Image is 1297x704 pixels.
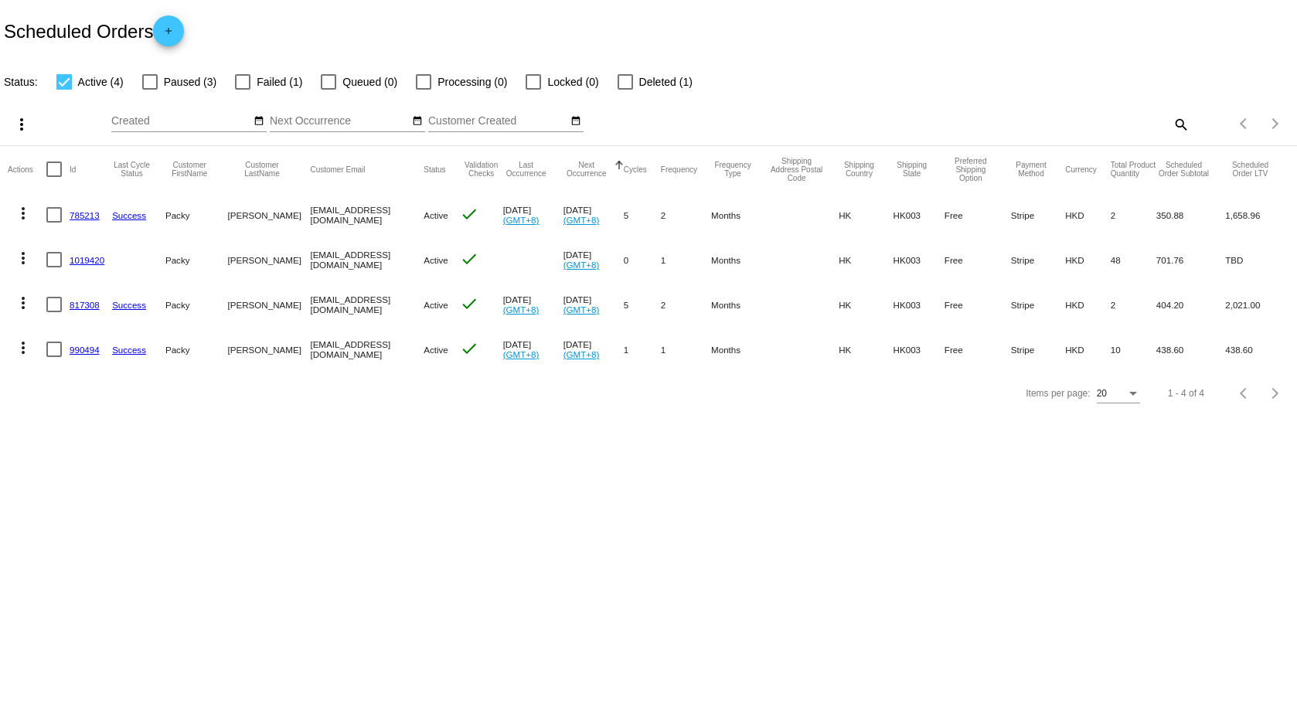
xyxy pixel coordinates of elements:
[228,327,311,372] mat-cell: [PERSON_NAME]
[164,73,216,91] span: Paused (3)
[711,282,768,327] mat-cell: Months
[1111,237,1156,282] mat-cell: 48
[1011,237,1065,282] mat-cell: Stripe
[711,192,768,237] mat-cell: Months
[1225,161,1275,178] button: Change sorting for LifetimeValue
[711,327,768,372] mat-cell: Months
[503,349,540,359] a: (GMT+8)
[639,73,693,91] span: Deleted (1)
[1156,282,1225,327] mat-cell: 404.20
[412,115,423,128] mat-icon: date_range
[1011,327,1065,372] mat-cell: Stripe
[563,327,624,372] mat-cell: [DATE]
[254,115,264,128] mat-icon: date_range
[112,300,146,310] a: Success
[894,327,945,372] mat-cell: HK003
[310,237,424,282] mat-cell: [EMAIL_ADDRESS][DOMAIN_NAME]
[424,345,448,355] span: Active
[1111,192,1156,237] mat-cell: 2
[661,165,697,174] button: Change sorting for Frequency
[165,327,228,372] mat-cell: Packy
[1168,388,1204,399] div: 1 - 4 of 4
[1026,388,1090,399] div: Items per page:
[257,73,302,91] span: Failed (1)
[310,165,365,174] button: Change sorting for CustomerEmail
[839,192,893,237] mat-cell: HK
[563,304,600,315] a: (GMT+8)
[839,282,893,327] mat-cell: HK
[1229,378,1260,409] button: Previous page
[70,165,76,174] button: Change sorting for Id
[14,249,32,267] mat-icon: more_vert
[503,282,563,327] mat-cell: [DATE]
[270,115,409,128] input: Next Occurrence
[428,115,567,128] input: Customer Created
[112,161,151,178] button: Change sorting for LastProcessingCycleId
[165,161,214,178] button: Change sorting for CustomerFirstName
[1156,192,1225,237] mat-cell: 350.88
[1065,192,1111,237] mat-cell: HKD
[839,161,879,178] button: Change sorting for ShippingCountry
[563,192,624,237] mat-cell: [DATE]
[563,161,610,178] button: Change sorting for NextOccurrenceUtc
[342,73,397,91] span: Queued (0)
[945,237,1011,282] mat-cell: Free
[894,192,945,237] mat-cell: HK003
[563,282,624,327] mat-cell: [DATE]
[1065,165,1097,174] button: Change sorting for CurrencyIso
[570,115,581,128] mat-icon: date_range
[1111,146,1156,192] mat-header-cell: Total Product Quantity
[14,204,32,223] mat-icon: more_vert
[1065,282,1111,327] mat-cell: HKD
[12,115,31,134] mat-icon: more_vert
[70,255,104,265] a: 1019420
[1225,192,1289,237] mat-cell: 1,658.96
[14,338,32,357] mat-icon: more_vert
[4,15,184,46] h2: Scheduled Orders
[503,327,563,372] mat-cell: [DATE]
[503,161,550,178] button: Change sorting for LastOccurrenceUtc
[945,192,1011,237] mat-cell: Free
[111,115,250,128] input: Created
[228,192,311,237] mat-cell: [PERSON_NAME]
[165,237,228,282] mat-cell: Packy
[112,345,146,355] a: Success
[228,237,311,282] mat-cell: [PERSON_NAME]
[70,210,100,220] a: 785213
[945,282,1011,327] mat-cell: Free
[437,73,507,91] span: Processing (0)
[460,146,503,192] mat-header-cell: Validation Checks
[945,157,997,182] button: Change sorting for PreferredShippingOption
[711,161,754,178] button: Change sorting for FrequencyType
[14,294,32,312] mat-icon: more_vert
[839,237,893,282] mat-cell: HK
[503,215,540,225] a: (GMT+8)
[1171,112,1190,136] mat-icon: search
[460,205,478,223] mat-icon: check
[624,237,661,282] mat-cell: 0
[563,349,600,359] a: (GMT+8)
[8,146,46,192] mat-header-cell: Actions
[310,192,424,237] mat-cell: [EMAIL_ADDRESS][DOMAIN_NAME]
[1065,237,1111,282] mat-cell: HKD
[1097,388,1107,399] span: 20
[310,282,424,327] mat-cell: [EMAIL_ADDRESS][DOMAIN_NAME]
[563,260,600,270] a: (GMT+8)
[547,73,598,91] span: Locked (0)
[661,192,711,237] mat-cell: 2
[165,192,228,237] mat-cell: Packy
[1229,108,1260,139] button: Previous page
[159,26,178,44] mat-icon: add
[228,282,311,327] mat-cell: [PERSON_NAME]
[1011,161,1051,178] button: Change sorting for PaymentMethod.Type
[460,294,478,313] mat-icon: check
[1111,282,1156,327] mat-cell: 2
[661,327,711,372] mat-cell: 1
[1097,389,1140,400] mat-select: Items per page:
[310,327,424,372] mat-cell: [EMAIL_ADDRESS][DOMAIN_NAME]
[1011,282,1065,327] mat-cell: Stripe
[78,73,124,91] span: Active (4)
[1156,161,1211,178] button: Change sorting for Subtotal
[460,339,478,358] mat-icon: check
[424,300,448,310] span: Active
